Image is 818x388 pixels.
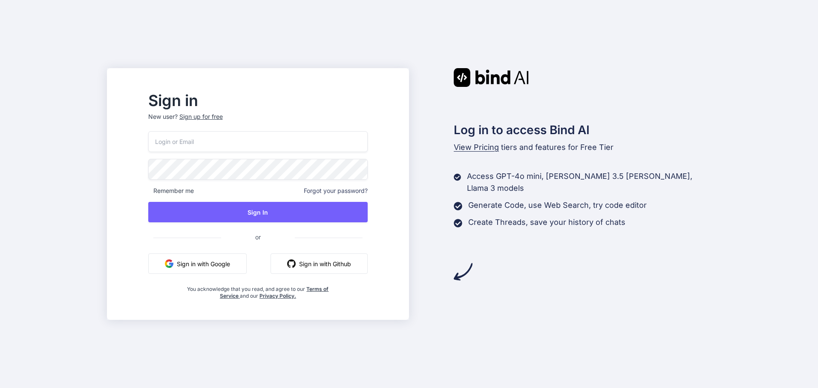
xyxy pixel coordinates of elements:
a: Privacy Policy. [259,293,296,299]
p: New user? [148,112,368,131]
img: arrow [454,262,472,281]
img: github [287,259,296,268]
p: Create Threads, save your history of chats [468,216,625,228]
h2: Sign in [148,94,368,107]
span: View Pricing [454,143,499,152]
button: Sign in with Github [271,253,368,274]
div: You acknowledge that you read, and agree to our and our [185,281,331,299]
img: google [165,259,173,268]
p: Generate Code, use Web Search, try code editor [468,199,647,211]
img: Bind AI logo [454,68,529,87]
p: tiers and features for Free Tier [454,141,711,153]
span: Remember me [148,187,194,195]
p: Access GPT-4o mini, [PERSON_NAME] 3.5 [PERSON_NAME], Llama 3 models [467,170,711,194]
button: Sign in with Google [148,253,247,274]
h2: Log in to access Bind AI [454,121,711,139]
a: Terms of Service [220,286,329,299]
button: Sign In [148,202,368,222]
span: or [221,227,295,247]
input: Login or Email [148,131,368,152]
span: Forgot your password? [304,187,368,195]
div: Sign up for free [179,112,223,121]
